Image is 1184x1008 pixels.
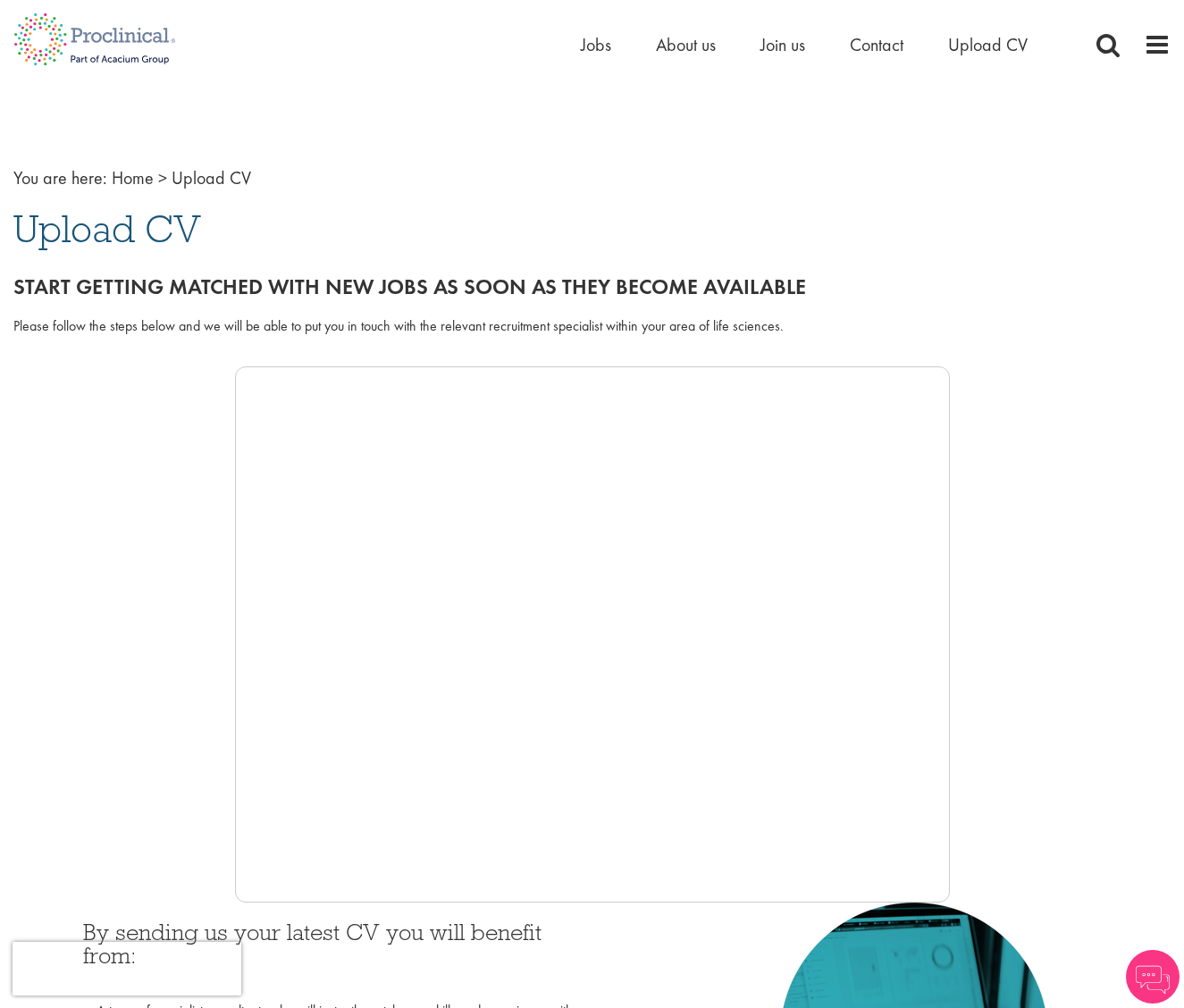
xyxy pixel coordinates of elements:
h2: Start getting matched with new jobs as soon as they become available [13,275,1171,298]
span: Upload CV [13,205,201,253]
a: breadcrumb link [112,166,154,189]
span: You are here: [13,166,107,189]
span: > [158,166,167,189]
a: Upload CV [948,33,1028,56]
span: Upload CV [172,166,251,189]
a: Jobs [581,33,611,56]
iframe: reCAPTCHA [13,942,241,995]
a: Contact [850,33,903,56]
h3: By sending us your latest CV you will benefit from: [83,920,579,991]
a: About us [656,33,716,56]
a: Join us [760,33,805,56]
div: Please follow the steps below and we will be able to put you in touch with the relevant recruitme... [13,316,1171,337]
img: Chatbot [1126,950,1180,1004]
